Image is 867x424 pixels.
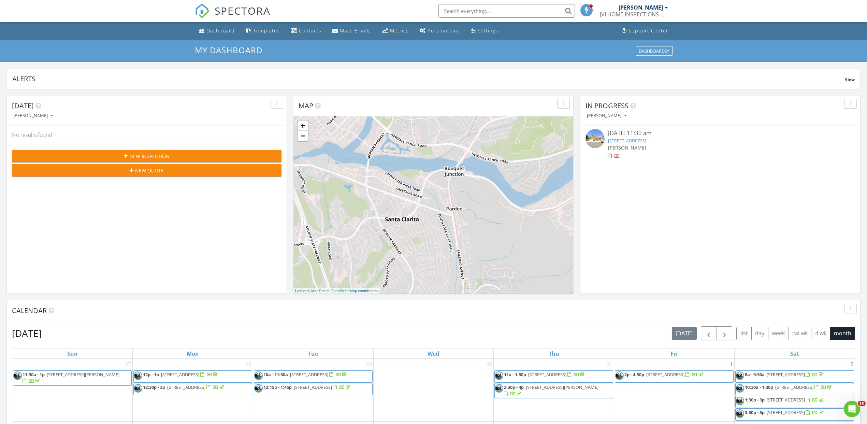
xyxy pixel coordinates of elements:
[390,27,409,34] div: Metrics
[736,327,752,340] button: list
[586,129,855,159] a: [DATE] 11:30 am [STREET_ADDRESS] [PERSON_NAME]
[504,371,526,378] span: 11a - 1:30p
[12,359,133,422] td: Go to July 27, 2025
[745,397,824,403] a: 1:30p - 3p [STREET_ADDRESS]
[734,359,855,422] td: Go to August 2, 2025
[167,384,205,390] span: [STREET_ADDRESS]
[133,383,252,395] a: 12:30p - 2p [STREET_ADDRESS]
[143,371,159,378] span: 12p - 1p
[745,371,765,378] span: 8a - 9:30a
[143,371,219,378] a: 12p - 1p [STREET_ADDRESS]
[13,113,53,118] div: [PERSON_NAME]
[195,9,271,24] a: SPECTORA
[736,371,744,380] img: photodata_img_2285.jpg
[468,25,501,37] a: Settings
[47,371,119,378] span: [STREET_ADDRESS][PERSON_NAME]
[263,384,292,390] span: 12:15p - 1:45p
[494,383,613,398] a: 2:30p - 4p [STREET_ADDRESS][PERSON_NAME]
[288,25,324,37] a: Contacts
[294,384,332,390] span: [STREET_ADDRESS]
[299,101,313,110] span: Map
[195,44,262,56] span: My Dashboard
[13,371,22,380] img: photodata_img_2285.jpg
[495,371,503,380] img: photodata_img_2285.jpg
[23,371,45,378] span: 11:30a - 1p
[789,327,812,340] button: cal wk
[811,327,830,340] button: 4 wk
[161,371,199,378] span: [STREET_ADDRESS]
[624,371,704,378] a: 2p - 4:30p [STREET_ADDRESS]
[767,397,805,403] span: [STREET_ADDRESS]
[735,408,854,421] a: 3:30p - 5p [STREET_ADDRESS]
[736,409,744,418] img: photodata_img_2285.jpg
[438,4,575,18] input: Search everything...
[426,349,440,358] a: Wednesday
[619,4,663,11] div: [PERSON_NAME]
[196,25,237,37] a: Dashboard
[298,131,308,141] a: Zoom out
[340,27,371,34] div: Mass Emails
[745,384,833,390] a: 10:30a - 1:30p [STREET_ADDRESS]
[254,384,263,393] img: photodata_img_2285.jpg
[745,409,824,415] a: 3:30p - 5p [STREET_ADDRESS]
[290,371,328,378] span: [STREET_ADDRESS]
[672,327,697,340] button: [DATE]
[669,349,679,358] a: Friday
[745,384,773,390] span: 10:30a - 1:30p
[526,384,598,390] span: [STREET_ADDRESS][PERSON_NAME]
[134,384,142,393] img: photodata_img_2285.jpg
[143,384,225,390] a: 12:30p - 2p [STREET_ADDRESS]
[628,27,668,34] div: Support Center
[735,396,854,408] a: 1:30p - 3p [STREET_ADDRESS]
[767,409,805,415] span: [STREET_ADDRESS]
[129,153,170,160] span: New Inspection
[143,384,165,390] span: 12:30p - 2p
[849,359,855,370] a: Go to August 2, 2025
[215,3,271,18] span: SPECTORA
[858,401,866,406] span: 10
[299,27,321,34] div: Contacts
[586,111,628,121] button: [PERSON_NAME]
[547,349,561,358] a: Thursday
[373,359,494,422] td: Go to July 30, 2025
[745,409,765,415] span: 3:30p - 5p
[185,349,200,358] a: Monday
[735,383,854,395] a: 10:30a - 1:30p [STREET_ADDRESS]
[504,384,598,397] a: 2:30p - 4p [STREET_ADDRESS][PERSON_NAME]
[295,289,306,293] a: Leaflet
[485,359,493,370] a: Go to July 30, 2025
[494,359,614,422] td: Go to July 31, 2025
[494,370,613,383] a: 11a - 1:30p [STREET_ADDRESS]
[134,371,142,380] img: photodata_img_2285.jpg
[298,121,308,131] a: Zoom in
[615,370,734,383] a: 2p - 4:30p [STREET_ADDRESS]
[619,25,671,37] a: Support Center
[478,27,498,34] div: Settings
[789,349,800,358] a: Saturday
[133,359,253,422] td: Go to July 28, 2025
[608,144,646,151] span: [PERSON_NAME]
[135,167,164,174] span: New Quote
[379,25,411,37] a: Metrics
[133,370,252,383] a: 12p - 1p [STREET_ADDRESS]
[7,126,287,144] div: No results found
[646,371,684,378] span: [STREET_ADDRESS]
[775,384,813,390] span: [STREET_ADDRESS]
[307,349,319,358] a: Tuesday
[717,326,733,340] button: Next month
[639,48,669,53] div: Dashboards
[736,384,744,393] img: photodata_img_2285.jpg
[13,370,132,386] a: 11:30a - 1p [STREET_ADDRESS][PERSON_NAME]
[701,326,717,340] button: Previous month
[608,129,833,138] div: [DATE] 11:30 am
[736,397,744,405] img: photodata_img_2285.jpg
[12,111,54,121] button: [PERSON_NAME]
[23,371,119,384] a: 11:30a - 1p [STREET_ADDRESS][PERSON_NAME]
[12,101,34,110] span: [DATE]
[636,46,673,56] button: Dashboards
[330,25,374,37] a: Mass Emails
[243,25,283,37] a: Templates
[12,306,47,315] span: Calendar
[327,289,378,293] a: © OpenStreetMap contributors
[767,371,805,378] span: [STREET_ADDRESS]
